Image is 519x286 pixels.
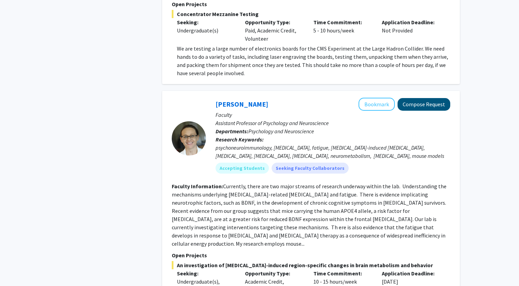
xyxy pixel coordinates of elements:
[216,119,450,127] p: Assistant Professor of Psychology and Neuroscience
[377,18,445,43] div: Not Provided
[382,269,440,277] p: Application Deadline:
[216,163,269,174] mat-chip: Accepting Students
[5,255,29,281] iframe: Chat
[308,18,377,43] div: 5 - 10 hours/week
[177,26,235,35] div: Undergraduate(s)
[172,10,450,18] span: Concentrator Mezzanine Testing
[216,144,450,160] div: psychoneuroimmunology, [MEDICAL_DATA], fatigue, [MEDICAL_DATA]-induced [MEDICAL_DATA], [MEDICAL_D...
[245,18,303,26] p: Opportunity Type:
[172,251,450,259] p: Open Projects
[177,18,235,26] p: Seeking:
[313,269,372,277] p: Time Commitment:
[177,269,235,277] p: Seeking:
[272,163,349,174] mat-chip: Seeking Faculty Collaborators
[313,18,372,26] p: Time Commitment:
[382,18,440,26] p: Application Deadline:
[248,128,314,135] span: Psychology and Neuroscience
[216,128,248,135] b: Departments:
[172,183,446,247] fg-read-more: Currently, there are two major streams of research underway within the lab. Understanding the mec...
[245,269,303,277] p: Opportunity Type:
[172,261,450,269] span: An investigation of [MEDICAL_DATA]-induced region-specific changes in brain metabolism and behavior
[216,136,264,143] b: Research Keywords:
[216,111,450,119] p: Faculty
[177,44,450,77] p: We are testing a large number of electronics boards for the CMS Experiment at the Large Hadron Co...
[240,18,308,43] div: Paid, Academic Credit, Volunteer
[398,98,450,111] button: Compose Request to Elisabeth Vichaya
[359,98,395,111] button: Add Elisabeth Vichaya to Bookmarks
[172,183,223,190] b: Faculty Information:
[216,100,268,108] a: [PERSON_NAME]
